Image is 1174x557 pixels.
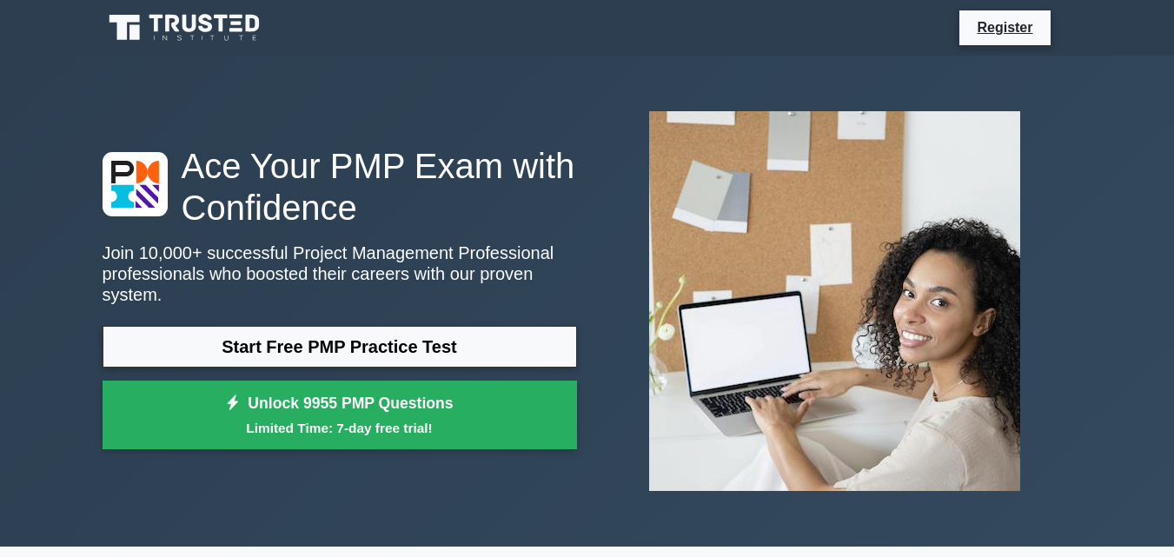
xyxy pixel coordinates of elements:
[103,326,577,368] a: Start Free PMP Practice Test
[124,418,555,438] small: Limited Time: 7-day free trial!
[103,145,577,229] h1: Ace Your PMP Exam with Confidence
[103,242,577,305] p: Join 10,000+ successful Project Management Professional professionals who boosted their careers w...
[103,381,577,450] a: Unlock 9955 PMP QuestionsLimited Time: 7-day free trial!
[966,17,1043,38] a: Register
